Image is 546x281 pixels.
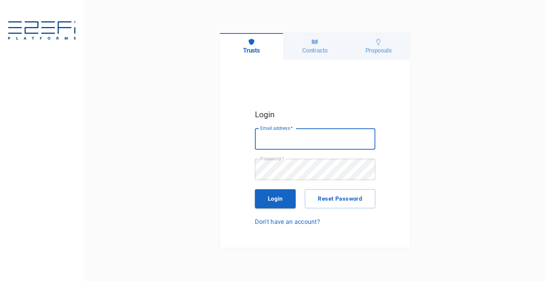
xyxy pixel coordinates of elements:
h6: Contracts [302,47,327,54]
label: Password [260,155,284,162]
a: Don't have an account? [255,217,375,226]
button: Reset Password [305,189,375,208]
h6: Proposals [365,47,392,54]
button: Login [255,189,296,208]
h6: Trusts [243,47,259,54]
h5: Login [255,108,375,121]
label: Email address [260,125,293,131]
img: E2EFiPLATFORMS-7f06cbf9.svg [8,21,76,41]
